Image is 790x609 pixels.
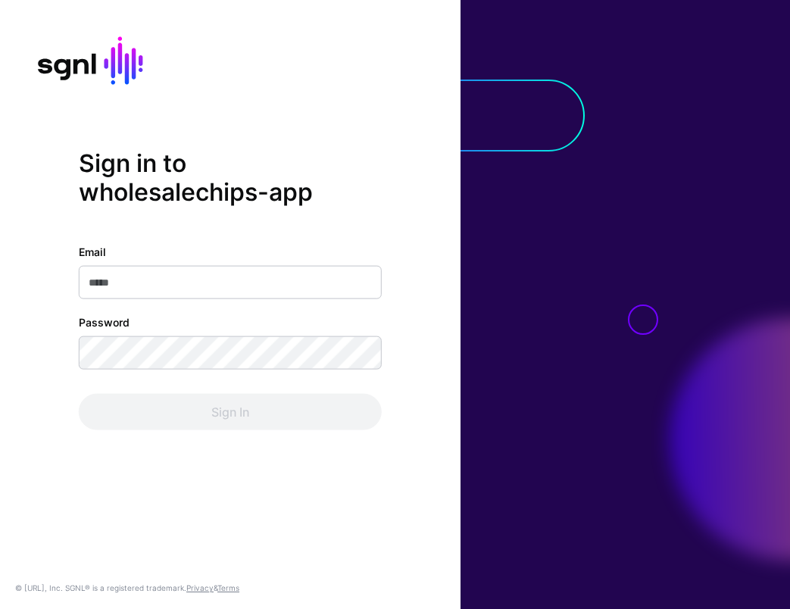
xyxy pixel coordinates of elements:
[15,582,239,594] div: © [URL], Inc. SGNL® is a registered trademark. &
[79,149,382,208] h2: Sign in to wholesalechips-app
[79,243,106,259] label: Email
[79,314,130,329] label: Password
[186,583,214,592] a: Privacy
[217,583,239,592] a: Terms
